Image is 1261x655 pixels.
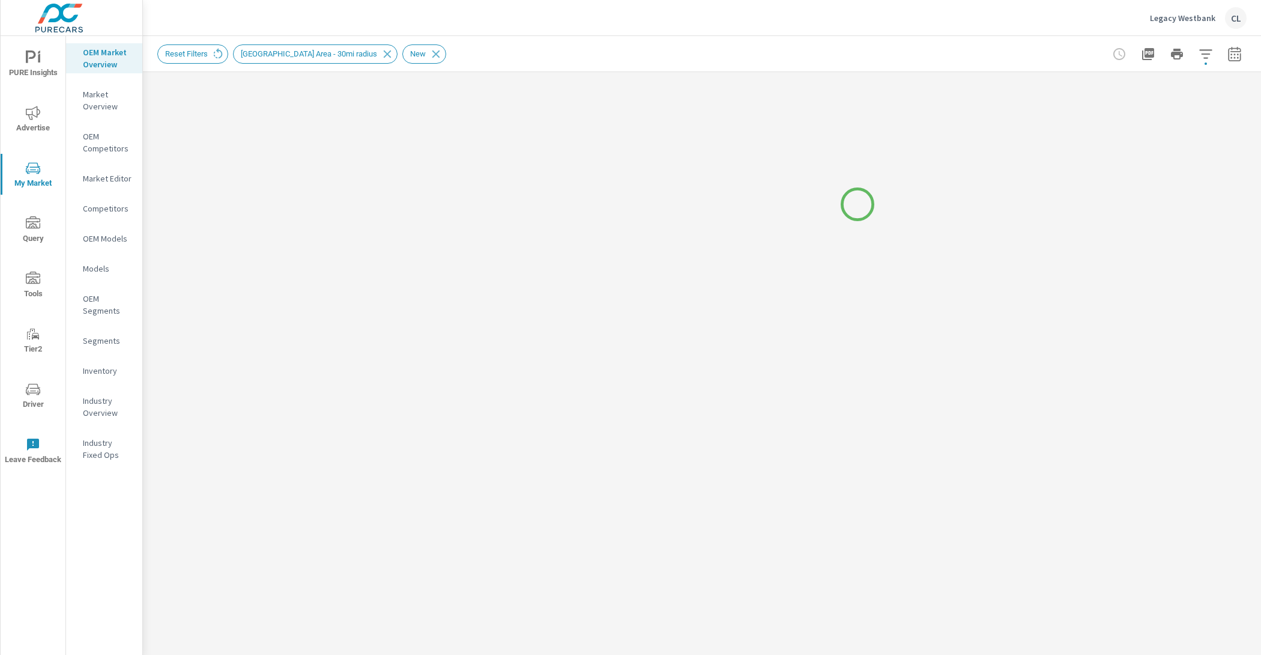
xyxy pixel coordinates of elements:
[1150,13,1215,23] p: Legacy Westbank
[66,434,142,464] div: Industry Fixed Ops
[83,293,133,317] p: OEM Segments
[83,395,133,419] p: Industry Overview
[1165,42,1189,66] button: Print Report
[1194,42,1218,66] button: Apply Filters
[66,260,142,278] div: Models
[83,46,133,70] p: OEM Market Overview
[157,44,228,64] div: Reset Filters
[83,437,133,461] p: Industry Fixed Ops
[4,50,62,80] span: PURE Insights
[66,332,142,350] div: Segments
[4,437,62,467] span: Leave Feedback
[83,365,133,377] p: Inventory
[1136,42,1160,66] button: "Export Report to PDF"
[1,36,65,478] div: nav menu
[233,44,398,64] div: [GEOGRAPHIC_DATA] Area - 30mi radius
[66,230,142,248] div: OEM Models
[4,327,62,356] span: Tier2
[402,44,446,64] div: New
[1223,42,1247,66] button: Select Date Range
[83,233,133,245] p: OEM Models
[403,49,433,58] span: New
[234,49,384,58] span: [GEOGRAPHIC_DATA] Area - 30mi radius
[4,106,62,135] span: Advertise
[83,130,133,154] p: OEM Competitors
[66,43,142,73] div: OEM Market Overview
[158,49,215,58] span: Reset Filters
[66,392,142,422] div: Industry Overview
[83,88,133,112] p: Market Overview
[66,85,142,115] div: Market Overview
[66,127,142,157] div: OEM Competitors
[4,216,62,246] span: Query
[66,169,142,187] div: Market Editor
[4,272,62,301] span: Tools
[1225,7,1247,29] div: CL
[83,263,133,275] p: Models
[83,335,133,347] p: Segments
[83,203,133,215] p: Competitors
[66,362,142,380] div: Inventory
[4,382,62,412] span: Driver
[66,290,142,320] div: OEM Segments
[66,200,142,218] div: Competitors
[4,161,62,190] span: My Market
[83,172,133,184] p: Market Editor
